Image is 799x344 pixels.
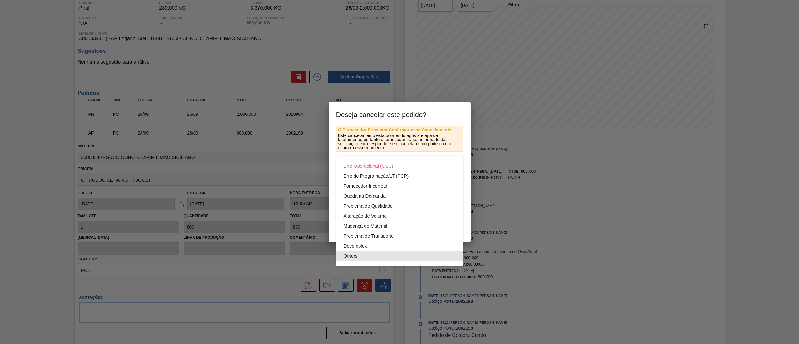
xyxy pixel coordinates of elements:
div: Decomplex [344,241,456,251]
div: Erro Operacional (CSC) [344,161,456,171]
div: Fornecedor Incorreto [344,181,456,191]
div: Problema de Transporte [344,231,456,241]
div: Queda na Demanda [344,191,456,201]
div: Mudança de Material [344,221,456,231]
div: Problema de Qualidade [344,201,456,211]
div: Erro de Programação/LT (PCP) [344,171,456,181]
div: Others [344,251,456,261]
div: Alteração de Volume [344,211,456,221]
